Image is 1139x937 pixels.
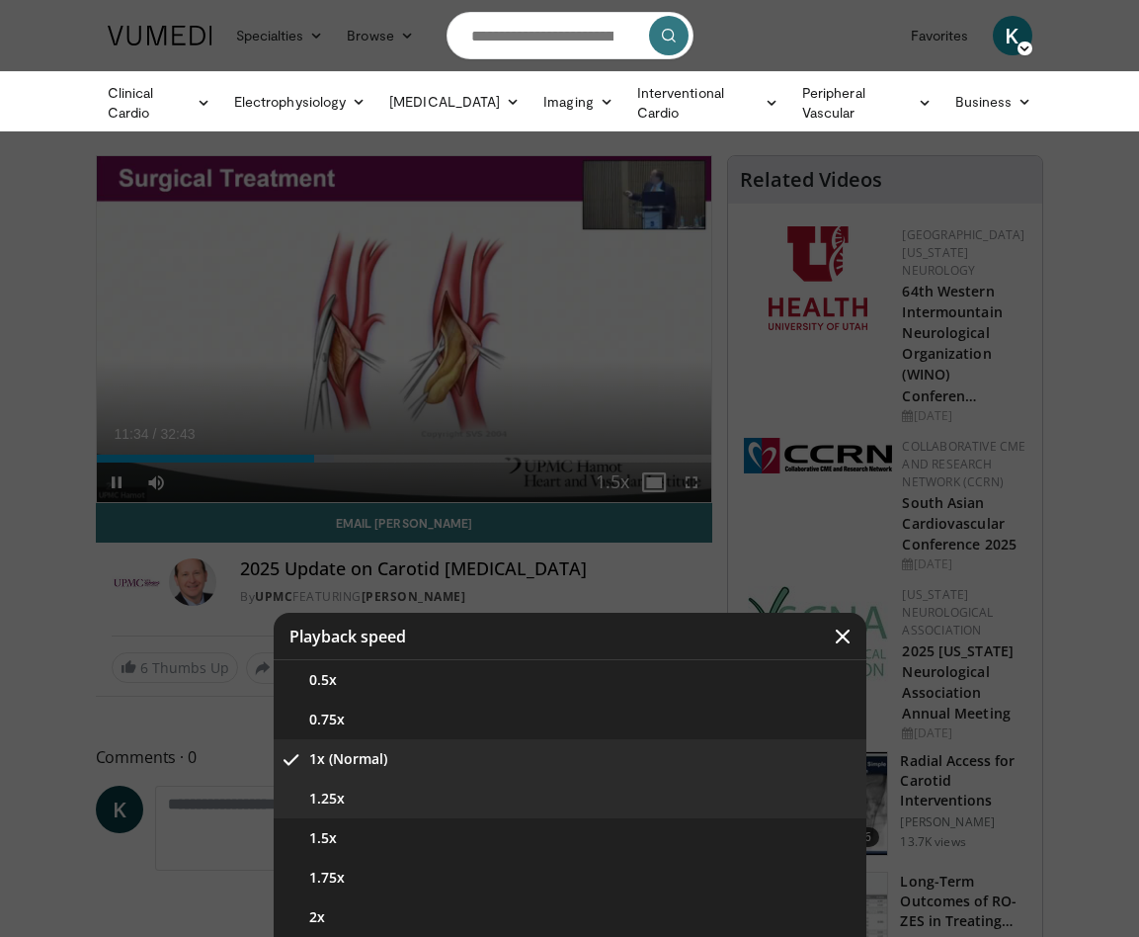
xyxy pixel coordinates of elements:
[224,16,336,55] a: Specialties
[108,26,212,45] img: VuMedi Logo
[447,12,693,59] input: Search topics, interventions
[97,156,712,502] video-js: Video Player
[943,82,1044,122] a: Business
[96,83,222,123] a: Clinical Cardio
[899,16,981,55] a: Favorites
[531,82,625,122] a: Imaging
[335,16,426,55] a: Browse
[790,83,943,123] a: Peripheral Vascular
[993,16,1032,55] a: K
[377,82,531,122] a: [MEDICAL_DATA]
[222,82,377,122] a: Electrophysiology
[625,83,790,123] a: Interventional Cardio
